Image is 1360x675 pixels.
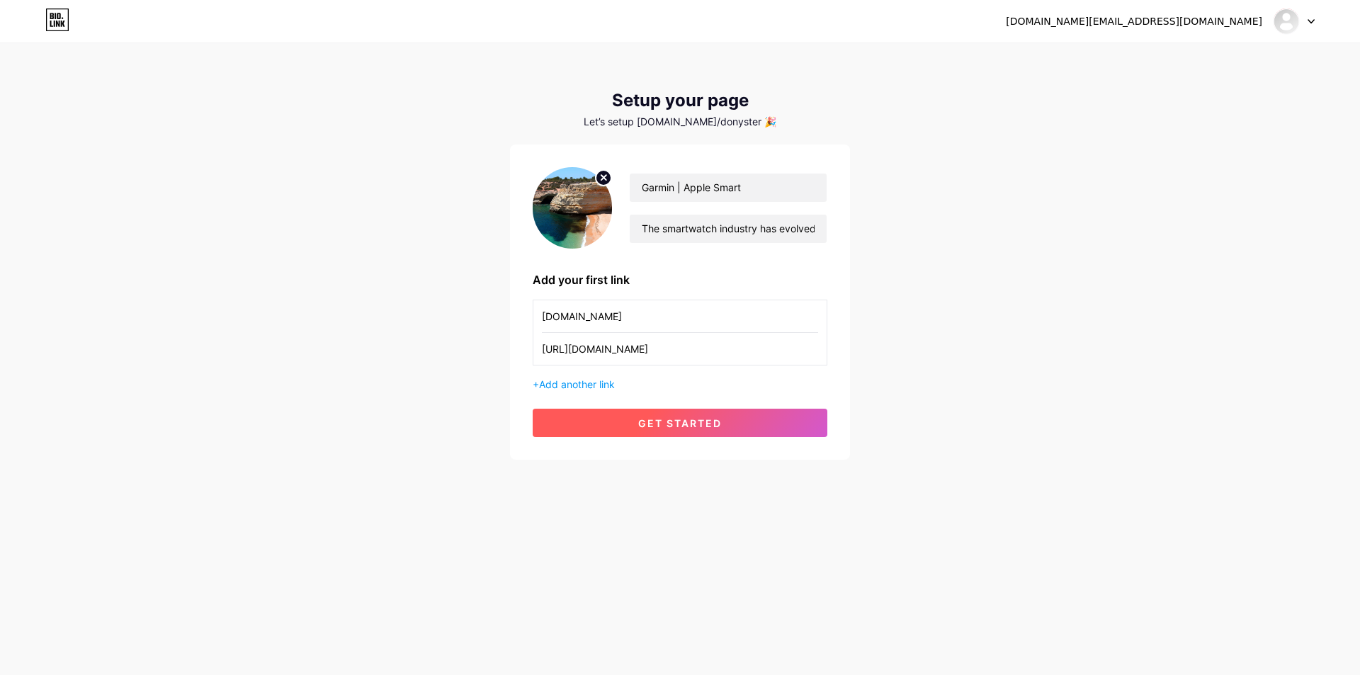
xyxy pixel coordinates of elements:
[533,167,612,249] img: profile pic
[542,333,818,365] input: URL (https://instagram.com/yourname)
[533,377,827,392] div: +
[533,271,827,288] div: Add your first link
[539,378,615,390] span: Add another link
[510,116,850,127] div: Let’s setup [DOMAIN_NAME]/donyster 🎉
[630,215,827,243] input: bio
[533,409,827,437] button: get started
[542,300,818,332] input: Link name (My Instagram)
[638,417,722,429] span: get started
[1273,8,1300,35] img: Donysterling
[1006,14,1262,29] div: [DOMAIN_NAME][EMAIL_ADDRESS][DOMAIN_NAME]
[510,91,850,110] div: Setup your page
[630,174,827,202] input: Your name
